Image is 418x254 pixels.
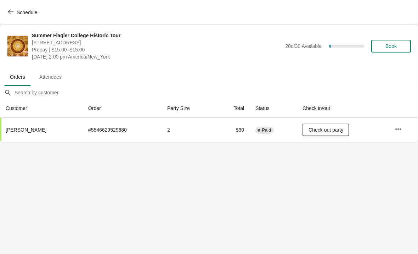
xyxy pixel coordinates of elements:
[4,71,31,83] span: Orders
[32,39,282,46] span: [STREET_ADDRESS]
[32,53,282,60] span: [DATE] 2:00 pm America/New_York
[215,118,250,142] td: $30
[83,118,162,142] td: # 5546629529680
[285,43,322,49] span: 28 of 30 Available
[32,46,282,53] span: Prepay | $15.00–$15.00
[17,10,37,15] span: Schedule
[162,99,215,118] th: Party Size
[6,127,46,133] span: [PERSON_NAME]
[297,99,389,118] th: Check in/out
[14,86,418,99] input: Search by customer
[262,127,271,133] span: Paid
[250,99,297,118] th: Status
[83,99,162,118] th: Order
[4,6,43,19] button: Schedule
[309,127,343,133] span: Check out party
[385,43,397,49] span: Book
[303,123,349,136] button: Check out party
[371,40,411,53] button: Book
[34,71,67,83] span: Attendees
[7,36,28,56] img: Summer Flagler College Historic Tour
[215,99,250,118] th: Total
[162,118,215,142] td: 2
[32,32,282,39] span: Summer Flagler College Historic Tour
